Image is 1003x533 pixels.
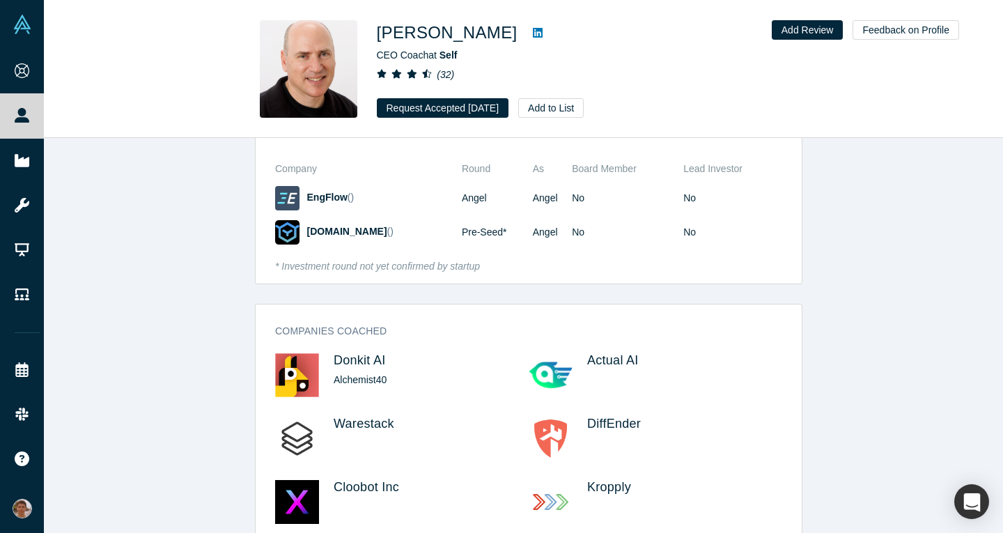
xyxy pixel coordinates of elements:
img: Ogre.run [275,220,300,245]
a: Kropply [587,480,631,494]
img: Adam Frankl's Profile Image [260,20,357,118]
td: Pre-Seed [462,215,533,249]
a: EngFlow [307,192,348,203]
th: Round [462,157,533,181]
img: Mikhail Baklanov's Account [13,499,32,518]
td: No [674,181,782,215]
button: Add Review [772,20,843,40]
a: [DOMAIN_NAME] [307,226,387,237]
a: Self [440,49,458,61]
img: EngFlow [275,186,300,210]
a: Warestack [334,417,394,431]
th: As [533,157,572,181]
div: Alchemist 40 [334,373,504,387]
button: Request Accepted [DATE] [377,98,509,118]
span: CEO Coach at [377,49,458,61]
img: Alchemist Vault Logo [13,15,32,34]
a: Actual AI [587,353,638,367]
button: Feedback on Profile [853,20,959,40]
td: Angel [533,215,572,249]
div: * Investment round not yet confirmed by startup [275,259,782,274]
th: Company [275,157,462,181]
td: Angel [462,181,533,215]
th: Board Member [572,157,674,181]
td: No [572,215,674,249]
h1: [PERSON_NAME] [377,20,518,45]
span: ( ) [348,192,354,203]
td: Angel [533,181,572,215]
th: Lead Investor [674,157,782,181]
a: Donkit AI [334,353,385,367]
h3: Companies coached [275,324,763,339]
a: DiffEnder [587,417,641,431]
a: Cloobot Inc [334,480,399,494]
i: ( 32 ) [437,69,454,80]
button: Add to List [518,98,584,118]
td: No [674,215,782,249]
span: ( ) [387,226,394,237]
td: No [572,181,674,215]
